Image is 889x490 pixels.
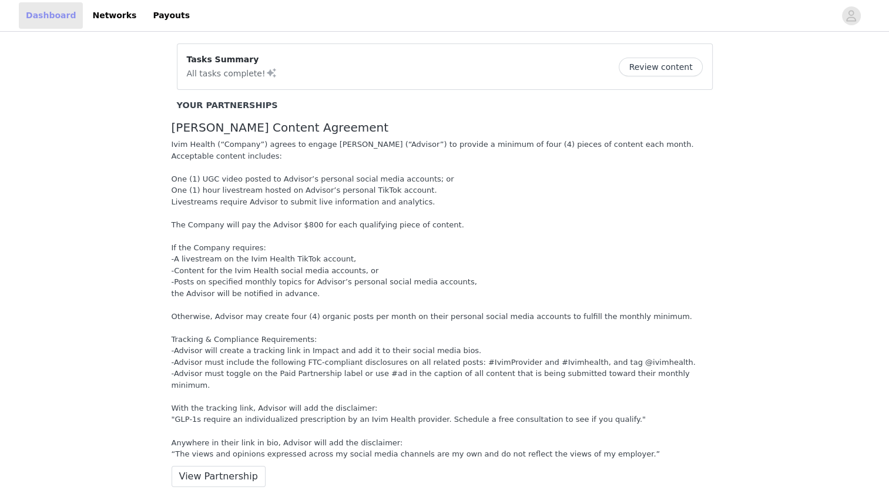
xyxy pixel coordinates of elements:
button: View Partnership [172,466,266,487]
button: Review content [619,58,702,76]
div: Your Partnerships [177,99,713,112]
p: Tasks Summary [187,53,277,66]
div: [PERSON_NAME] Content Agreement [172,121,718,135]
a: Payouts [146,2,197,29]
div: Ivim Health (“Company”) agrees to engage [PERSON_NAME] (“Advisor”) to provide a minimum of four (... [172,139,718,459]
p: All tasks complete! [187,66,277,80]
div: avatar [846,6,857,25]
a: Networks [85,2,143,29]
a: Dashboard [19,2,83,29]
